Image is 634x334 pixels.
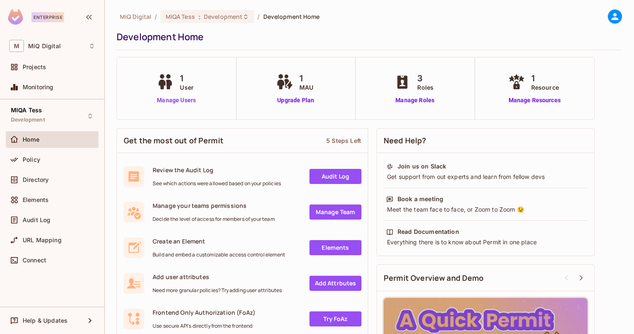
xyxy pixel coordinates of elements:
[386,205,585,214] div: Meet the team face to face, or Zoom to Zoom 😉
[11,107,42,114] span: MIQA Tess
[198,13,201,20] span: :
[180,72,194,85] span: 1
[124,135,223,146] span: Get the most out of Permit
[166,13,195,21] span: MIQA Tess
[384,135,426,146] span: Need Help?
[398,162,446,171] div: Join us on Slack
[11,117,45,123] span: Development
[23,237,62,243] span: URL Mapping
[153,308,255,316] span: Frontend Only Authorization (FoAz)
[23,217,50,223] span: Audit Log
[120,13,151,21] span: the active workspace
[23,156,40,163] span: Policy
[386,173,585,181] div: Get support from out experts and learn from fellow devs
[392,96,438,105] a: Manage Roles
[8,9,23,25] img: SReyMgAAAABJRU5ErkJggg==
[299,72,313,85] span: 1
[153,216,275,223] span: Decide the level of access for members of your team
[263,13,320,21] span: Development Home
[153,323,255,329] span: Use secure API's directly from the frontend
[28,43,61,49] span: Workspace: MiQ Digital
[204,13,242,21] span: Development
[417,72,434,85] span: 3
[31,12,64,22] div: Enterprise
[153,166,281,174] span: Review the Audit Log
[309,240,361,255] a: Elements
[180,83,194,92] span: User
[274,96,317,105] a: Upgrade Plan
[386,238,585,246] div: Everything there is to know about Permit in one place
[9,40,24,52] span: M
[531,72,559,85] span: 1
[309,169,361,184] a: Audit Log
[398,228,459,236] div: Read Documentation
[23,197,49,203] span: Elements
[398,195,443,203] div: Book a meeting
[153,287,282,294] span: Need more granular policies? Try adding user attributes
[309,311,361,326] a: Try FoAz
[155,13,157,21] li: /
[23,64,46,70] span: Projects
[309,276,361,291] a: Add Attrbutes
[153,180,281,187] span: See which actions were allowed based on your policies
[257,13,260,21] li: /
[531,83,559,92] span: Resource
[506,96,563,105] a: Manage Resources
[153,202,275,210] span: Manage your teams permissions
[417,83,434,92] span: Roles
[384,273,484,283] span: Permit Overview and Demo
[326,137,361,145] div: 5 Steps Left
[155,96,198,105] a: Manage Users
[23,257,46,264] span: Connect
[153,251,285,258] span: Build and embed a customizable access control element
[117,31,618,43] div: Development Home
[23,136,40,143] span: Home
[153,273,282,281] span: Add user attributes
[23,317,68,324] span: Help & Updates
[23,176,49,183] span: Directory
[23,84,54,91] span: Monitoring
[299,83,313,92] span: MAU
[153,237,285,245] span: Create an Element
[309,205,361,220] a: Manage Team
